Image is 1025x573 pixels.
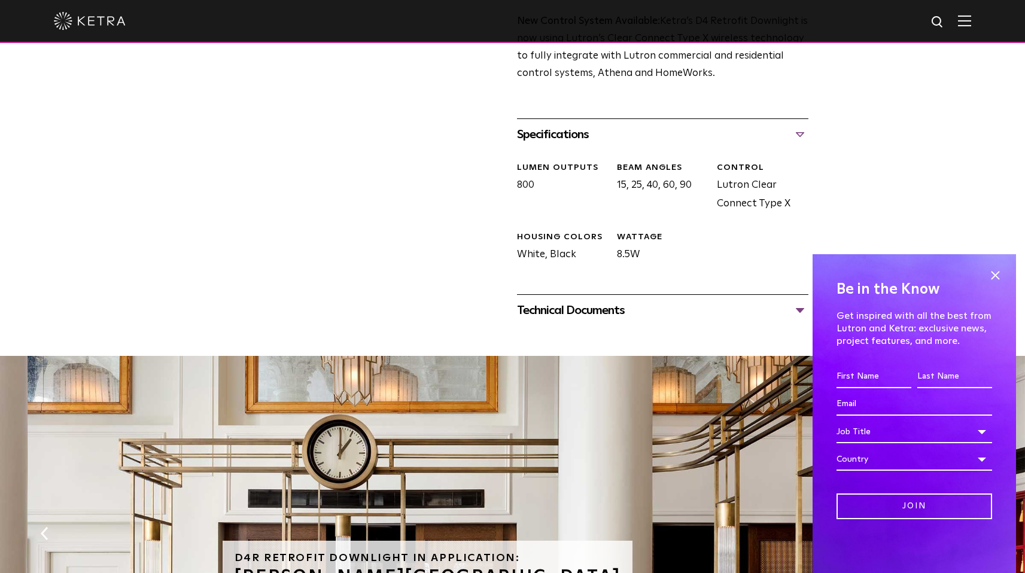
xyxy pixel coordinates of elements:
input: Join [837,493,992,519]
div: LUMEN OUTPUTS [517,162,608,174]
input: Email [837,393,992,416]
p: Ketra’s D4 Retrofit Downlight is now using Lutron’s Clear Connect Type X wireless technology to f... [517,13,808,83]
input: Last Name [917,365,992,388]
div: 800 [508,162,608,214]
p: Get inspired with all the best from Lutron and Ketra: exclusive news, project features, and more. [837,310,992,347]
img: Hamburger%20Nav.svg [958,15,971,26]
div: 8.5W [608,231,708,264]
div: HOUSING COLORS [517,231,608,243]
h6: D4R Retrofit Downlight in Application: [235,553,621,563]
div: Specifications [517,125,808,144]
h4: Be in the Know [837,278,992,301]
div: Country [837,448,992,471]
img: ketra-logo-2019-white [54,12,126,30]
div: Technical Documents [517,301,808,320]
button: Previous [38,526,50,541]
div: Beam Angles [617,162,708,174]
div: 15, 25, 40, 60, 90 [608,162,708,214]
div: Job Title [837,420,992,443]
div: CONTROL [717,162,808,174]
input: First Name [837,365,911,388]
div: White, Black [508,231,608,264]
div: Lutron Clear Connect Type X [708,162,808,214]
img: search icon [930,15,945,30]
div: WATTAGE [617,231,708,243]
